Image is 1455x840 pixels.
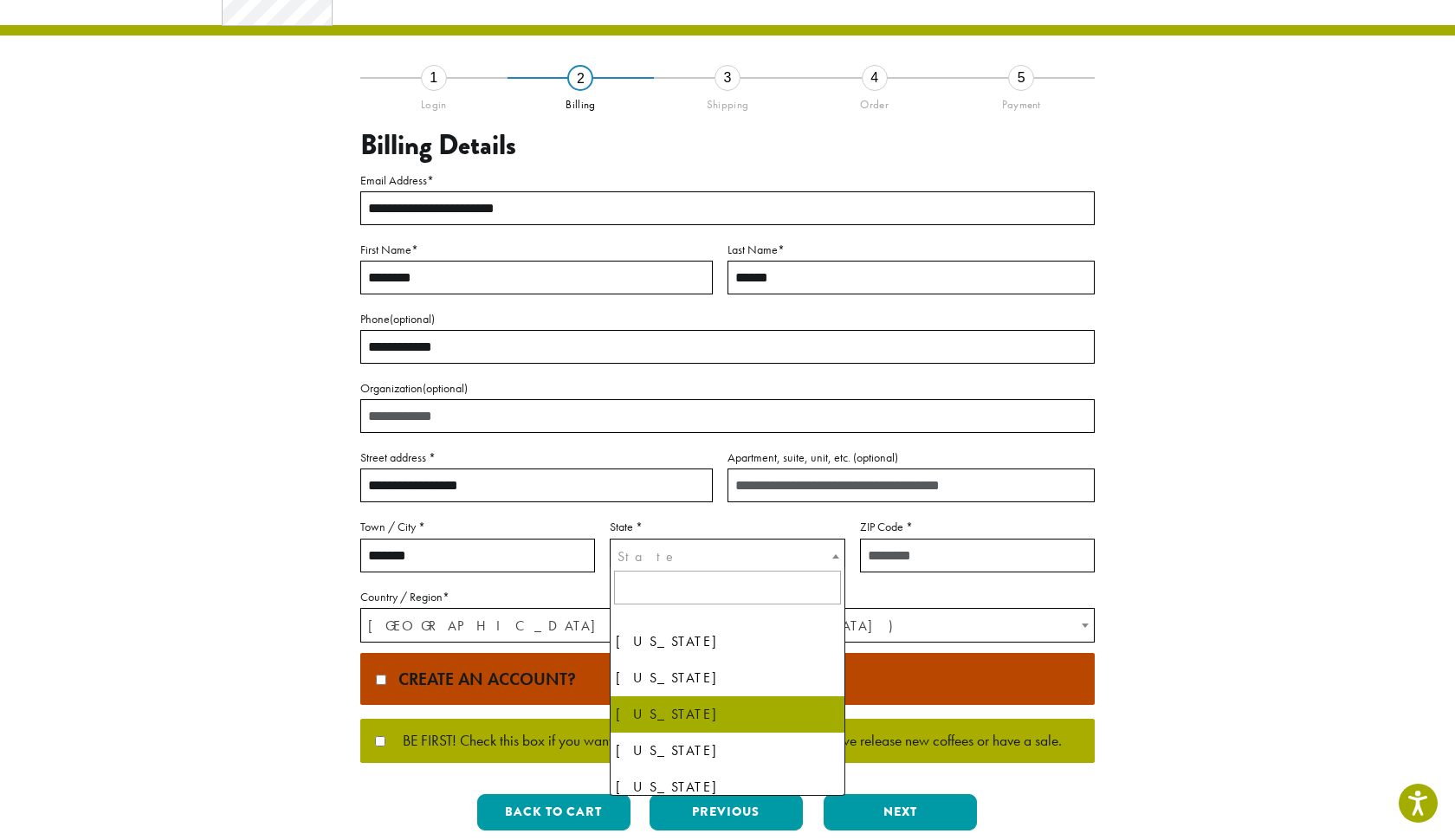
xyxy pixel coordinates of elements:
[824,794,977,830] button: Next
[390,668,576,690] span: Create an account?
[947,91,1095,112] div: Payment
[727,447,1095,468] label: Apartment, suite, unit, etc.
[376,675,386,685] input: Create an account?
[477,794,630,830] button: Back to cart
[360,608,1095,643] span: Country / Region
[610,539,844,573] span: State
[650,794,803,830] button: Previous
[390,311,435,326] span: (optional)
[360,91,508,112] div: Login
[611,769,844,805] li: [US_STATE]
[1008,65,1034,91] div: 5
[361,609,1094,643] span: United States (US)
[360,447,713,468] label: Street address
[610,516,844,538] label: State
[611,733,844,769] li: [US_STATE]
[360,378,1095,399] label: Organization
[508,91,655,112] div: Billing
[360,516,595,538] label: Town / City
[715,65,740,91] div: 3
[421,65,447,91] div: 1
[385,733,1062,749] span: BE FIRST! Check this box if you want [PERSON_NAME] to email you when we release new coffees or ha...
[611,624,844,660] li: [US_STATE]
[611,660,844,696] li: [US_STATE]
[360,239,713,261] label: First Name
[654,91,801,112] div: Shipping
[853,449,898,465] span: (optional)
[567,65,593,91] div: 2
[423,380,468,396] span: (optional)
[618,547,678,565] span: State
[360,170,1095,191] label: Email Address
[727,239,1095,261] label: Last Name
[611,696,844,733] li: [US_STATE]
[862,65,888,91] div: 4
[375,736,385,746] input: BE FIRST! Check this box if you want [PERSON_NAME] to email you when we release new coffees or ha...
[360,129,1095,162] h3: Billing Details
[801,91,948,112] div: Order
[860,516,1095,538] label: ZIP Code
